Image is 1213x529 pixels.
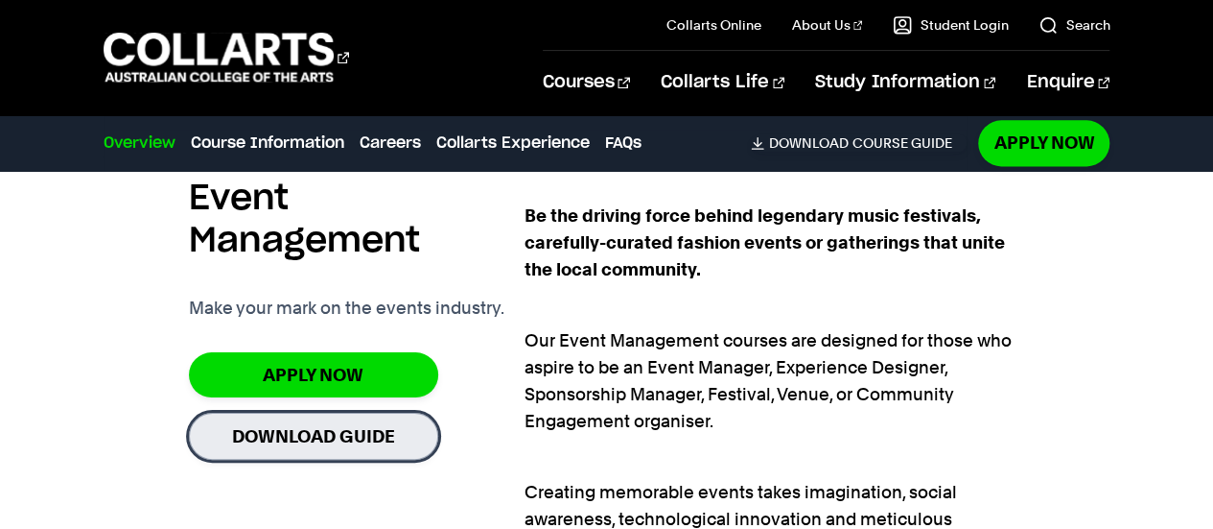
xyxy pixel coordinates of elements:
[189,413,438,460] a: Download Guide
[978,120,1109,165] a: Apply Now
[104,132,175,155] a: Overview
[1026,51,1109,114] a: Enquire
[1038,15,1109,35] a: Search
[189,178,525,262] h2: Event Management
[815,51,995,114] a: Study Information
[525,205,1005,279] strong: Be the driving force behind legendary music festivals, carefully-curated fashion events or gather...
[666,15,761,35] a: Collarts Online
[792,15,863,35] a: About Us
[360,132,421,155] a: Careers
[191,132,344,155] a: Course Information
[893,15,1008,35] a: Student Login
[661,51,784,114] a: Collarts Life
[189,295,504,322] p: Make your mark on the events industry.
[768,134,848,152] span: Download
[436,132,590,155] a: Collarts Experience
[104,30,349,84] div: Go to homepage
[543,51,630,114] a: Courses
[525,301,1025,435] p: Our Event Management courses are designed for those who aspire to be an Event Manager, Experience...
[605,132,641,155] a: FAQs
[189,352,438,397] a: Apply Now
[751,134,967,152] a: DownloadCourse Guide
